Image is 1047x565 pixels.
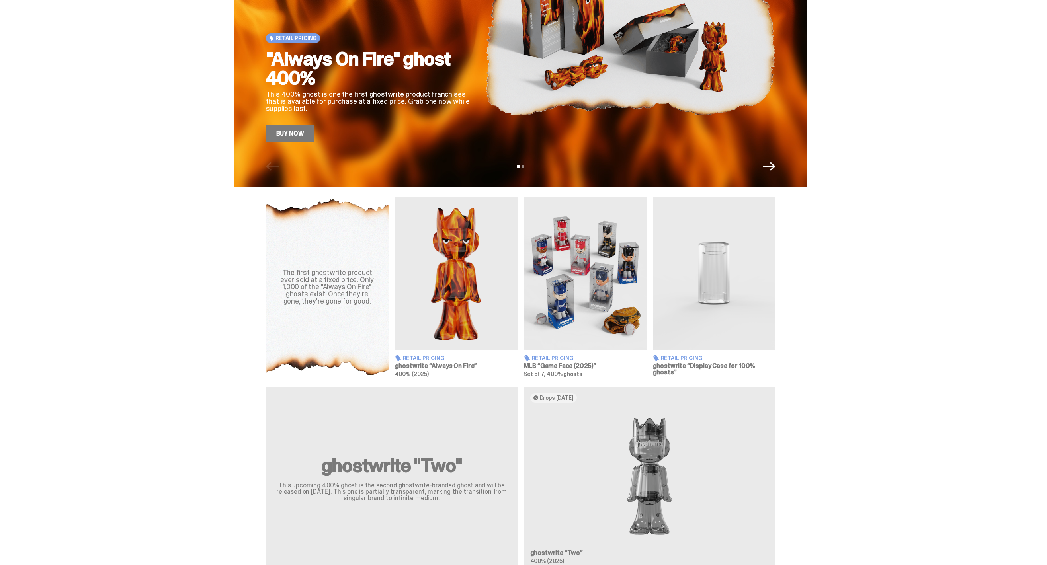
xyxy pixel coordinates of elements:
h2: "Always On Fire" ghost 400% [266,49,473,88]
div: The first ghostwrite product ever sold at a fixed price. Only 1,000 of the "Always On Fire" ghost... [275,269,379,305]
span: Set of 7, 400% ghosts [524,370,582,378]
h3: MLB “Game Face (2025)” [524,363,647,369]
a: Buy Now [266,125,314,142]
button: View slide 1 [517,165,520,168]
span: Drops [DATE] [540,395,574,401]
img: Always On Fire [395,197,518,350]
h3: ghostwrite “Two” [530,550,769,556]
img: Two [530,409,769,544]
p: This upcoming 400% ghost is the second ghostwrite-branded ghost and will be released on [DATE]. T... [275,482,508,501]
a: Display Case for 100% ghosts Retail Pricing [653,197,775,377]
span: Retail Pricing [532,355,574,361]
h3: ghostwrite “Always On Fire” [395,363,518,369]
a: Game Face (2025) Retail Pricing [524,197,647,377]
span: 400% (2025) [395,370,429,378]
img: Display Case for 100% ghosts [653,197,775,350]
img: Game Face (2025) [524,197,647,350]
a: Always On Fire Retail Pricing [395,197,518,377]
h3: ghostwrite “Display Case for 100% ghosts” [653,363,775,376]
span: Retail Pricing [661,355,703,361]
button: View slide 2 [522,165,524,168]
button: Next [763,160,775,173]
span: Retail Pricing [275,35,317,41]
span: 400% (2025) [530,557,564,565]
span: Retail Pricing [403,355,445,361]
h2: ghostwrite "Two" [275,456,508,475]
p: This 400% ghost is one the first ghostwrite product franchises that is available for purchase at ... [266,91,473,112]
